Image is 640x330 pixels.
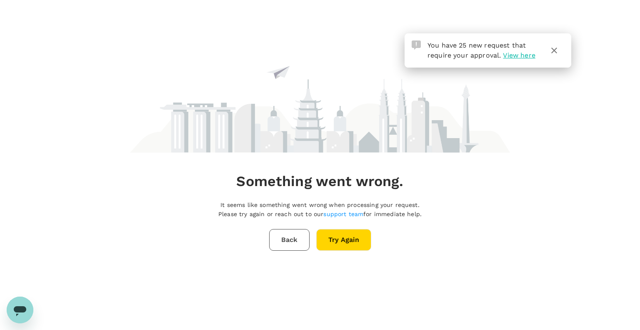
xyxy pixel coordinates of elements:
[7,297,33,323] iframe: Button to launch messaging window
[427,41,526,59] span: You have 25 new request that require your approval.
[269,229,310,251] button: Back
[323,211,363,217] a: support team
[130,29,510,152] img: maintenance
[218,200,422,219] p: It seems like something went wrong when processing your request. Please try again or reach out to...
[503,51,535,59] span: View here
[412,40,421,50] img: Approval Request
[236,173,403,190] h4: Something went wrong.
[316,229,371,251] button: Try Again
